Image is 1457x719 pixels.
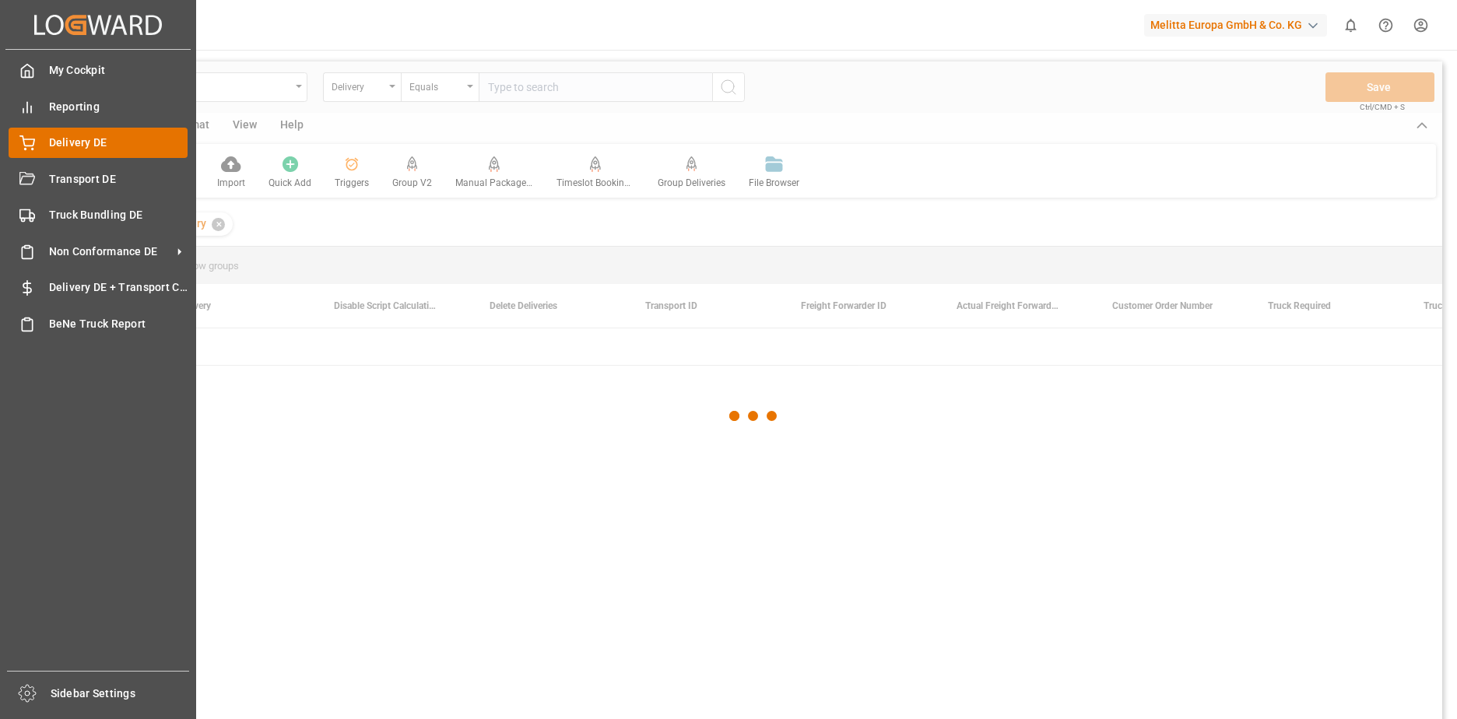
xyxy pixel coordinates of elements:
[9,308,188,338] a: BeNe Truck Report
[1333,8,1368,43] button: show 0 new notifications
[51,686,190,702] span: Sidebar Settings
[9,55,188,86] a: My Cockpit
[49,135,188,151] span: Delivery DE
[49,207,188,223] span: Truck Bundling DE
[9,200,188,230] a: Truck Bundling DE
[1144,10,1333,40] button: Melitta Europa GmbH & Co. KG
[9,128,188,158] a: Delivery DE
[49,279,188,296] span: Delivery DE + Transport Cost
[49,171,188,188] span: Transport DE
[9,163,188,194] a: Transport DE
[1368,8,1403,43] button: Help Center
[49,99,188,115] span: Reporting
[49,244,172,260] span: Non Conformance DE
[1144,14,1327,37] div: Melitta Europa GmbH & Co. KG
[49,62,188,79] span: My Cockpit
[9,91,188,121] a: Reporting
[9,272,188,303] a: Delivery DE + Transport Cost
[49,316,188,332] span: BeNe Truck Report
